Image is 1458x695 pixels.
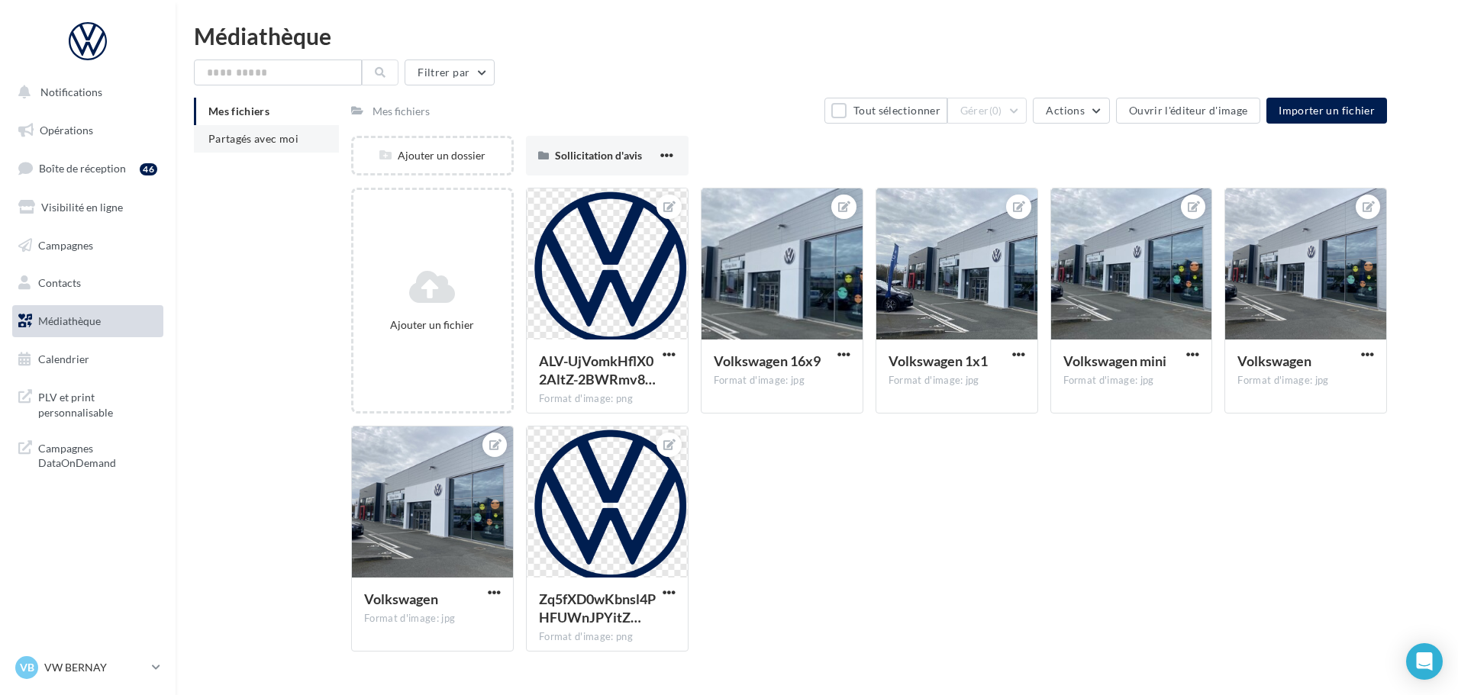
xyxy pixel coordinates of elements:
a: Contacts [9,267,166,299]
a: Visibilité en ligne [9,191,166,224]
button: Gérer(0) [947,98,1027,124]
button: Ouvrir l'éditeur d'image [1116,98,1260,124]
div: Format d'image: png [539,392,676,406]
button: Actions [1033,98,1109,124]
span: Notifications [40,85,102,98]
a: Boîte de réception46 [9,152,166,185]
span: Mes fichiers [208,105,269,117]
span: Zq5fXD0wKbnsl4PHFUWnJPYitZ8rW6KgqhUH0B196m6Jl-lr61PflsD9BnzvuFjsgnkteNVRdnlRezd0=s0 [539,590,656,626]
div: Mes fichiers [373,104,430,119]
span: Sollicitation d'avis [555,149,642,162]
span: Partagés avec moi [208,132,298,145]
div: Ajouter un fichier [360,317,505,333]
a: Campagnes DataOnDemand [9,432,166,477]
span: Opérations [40,124,93,137]
span: Campagnes [38,238,93,251]
button: Filtrer par [405,60,495,85]
a: PLV et print personnalisable [9,381,166,426]
a: Médiathèque [9,305,166,337]
a: Calendrier [9,343,166,375]
a: VB VW BERNAY [12,653,163,682]
div: Ajouter un dossier [353,148,511,163]
a: Opérations [9,114,166,146]
span: Calendrier [38,352,89,365]
button: Importer un fichier [1266,98,1387,124]
div: Format d'image: png [539,630,676,644]
span: Actions [1046,104,1084,117]
span: Importer un fichier [1279,104,1375,117]
span: Contacts [38,276,81,289]
div: 46 [140,163,157,175]
span: Médiathèque [38,314,101,327]
span: Boîte de réception [39,162,126,175]
button: Notifications [9,76,160,108]
span: Campagnes DataOnDemand [38,438,157,471]
div: Format d'image: jpg [1237,374,1374,388]
p: VW BERNAY [44,660,146,675]
span: Volkswagen mini [1063,352,1166,369]
div: Open Intercom Messenger [1406,643,1443,680]
span: Volkswagen 1x1 [889,352,988,369]
span: VB [20,660,34,675]
span: ALV-UjVomkHflX02AltZ-2BWRmv80AveAUEtBt-3gd3G7FYu1skd269n [539,352,656,388]
div: Format d'image: jpg [714,374,850,388]
span: Volkswagen [364,590,438,607]
div: Format d'image: jpg [364,612,501,626]
span: Volkswagen 16x9 [714,352,821,369]
span: Volkswagen [1237,352,1311,369]
div: Format d'image: jpg [1063,374,1200,388]
span: Visibilité en ligne [41,201,123,214]
button: Tout sélectionner [824,98,947,124]
span: (0) [989,105,1002,117]
a: Campagnes [9,230,166,262]
span: PLV et print personnalisable [38,387,157,420]
div: Médiathèque [194,24,1440,47]
div: Format d'image: jpg [889,374,1025,388]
